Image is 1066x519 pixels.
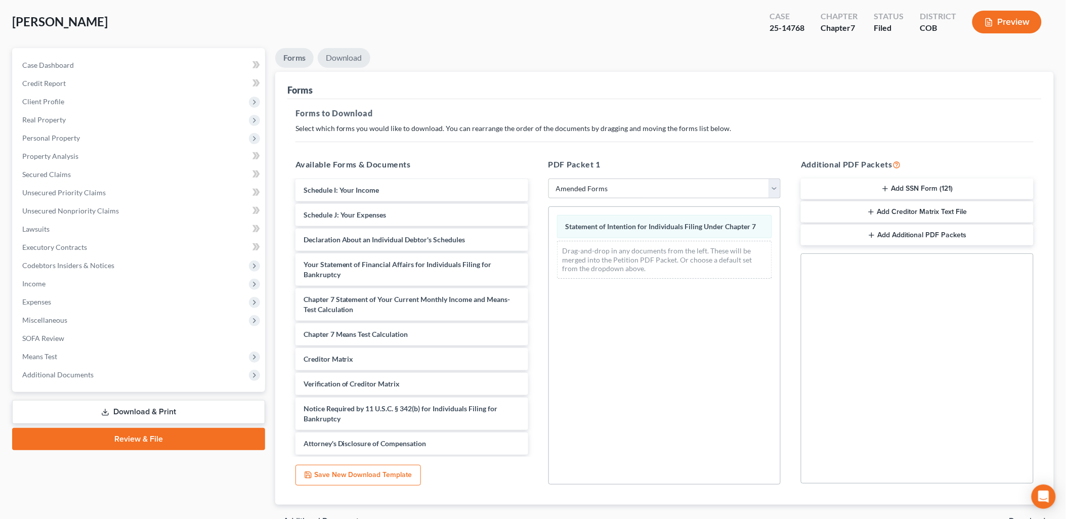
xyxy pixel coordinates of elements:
div: District [920,11,956,22]
div: Open Intercom Messenger [1032,485,1056,509]
a: Unsecured Nonpriority Claims [14,202,265,220]
span: Your Statement of Financial Affairs for Individuals Filing for Bankruptcy [304,260,492,279]
span: 7 [850,23,855,32]
div: Case [770,11,804,22]
span: Notice Required by 11 U.S.C. § 342(b) for Individuals Filing for Bankruptcy [304,404,498,423]
button: Preview [972,11,1042,33]
span: Unsecured Priority Claims [22,188,106,197]
div: Drag-and-drop in any documents from the left. These will be merged into the Petition PDF Packet. ... [557,241,773,279]
span: Miscellaneous [22,316,67,324]
span: Client Profile [22,97,64,106]
a: SOFA Review [14,329,265,348]
span: Executory Contracts [22,243,87,251]
h5: Available Forms & Documents [295,158,528,170]
span: Chapter 7 Statement of Your Current Monthly Income and Means-Test Calculation [304,295,510,314]
span: Real Property [22,115,66,124]
a: Credit Report [14,74,265,93]
div: Chapter [821,11,858,22]
span: Property Analysis [22,152,78,160]
a: Forms [275,48,314,68]
span: Personal Property [22,134,80,142]
div: COB [920,22,956,34]
div: 25-14768 [770,22,804,34]
a: Case Dashboard [14,56,265,74]
a: Review & File [12,428,265,450]
span: Credit Report [22,79,66,88]
span: Secured Claims [22,170,71,179]
span: [PERSON_NAME] [12,14,108,29]
span: Codebtors Insiders & Notices [22,261,114,270]
a: Property Analysis [14,147,265,165]
div: Status [874,11,904,22]
a: Unsecured Priority Claims [14,184,265,202]
a: Lawsuits [14,220,265,238]
button: Add SSN Form (121) [801,179,1034,200]
span: Unsecured Nonpriority Claims [22,206,119,215]
span: Creditor Matrix [304,355,354,363]
span: Lawsuits [22,225,50,233]
span: Chapter 7 Means Test Calculation [304,330,408,338]
span: Means Test [22,352,57,361]
button: Save New Download Template [295,465,421,486]
div: Forms [287,84,313,96]
span: Attorney's Disclosure of Compensation [304,439,427,448]
a: Download [318,48,370,68]
div: Filed [874,22,904,34]
span: Case Dashboard [22,61,74,69]
button: Add Additional PDF Packets [801,225,1034,246]
span: Additional Documents [22,370,94,379]
span: Declaration About an Individual Debtor's Schedules [304,235,465,244]
a: Secured Claims [14,165,265,184]
a: Executory Contracts [14,238,265,256]
span: Verification of Creditor Matrix [304,379,400,388]
div: Chapter [821,22,858,34]
h5: PDF Packet 1 [548,158,781,170]
span: SOFA Review [22,334,64,342]
h5: Additional PDF Packets [801,158,1034,170]
span: Schedule I: Your Income [304,186,379,194]
p: Select which forms you would like to download. You can rearrange the order of the documents by dr... [295,123,1034,134]
button: Add Creditor Matrix Text File [801,201,1034,223]
span: Expenses [22,297,51,306]
a: Download & Print [12,400,265,424]
span: Schedule J: Your Expenses [304,210,387,219]
span: Income [22,279,46,288]
span: Statement of Intention for Individuals Filing Under Chapter 7 [566,222,756,231]
h5: Forms to Download [295,107,1034,119]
